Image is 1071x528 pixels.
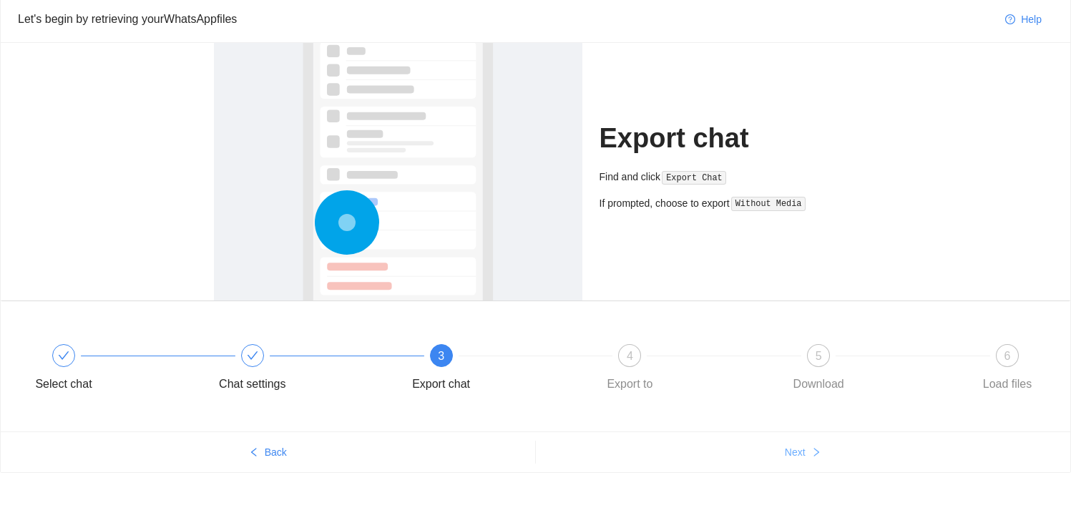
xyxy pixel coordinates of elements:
[22,344,211,396] div: Select chat
[994,8,1053,31] button: question-circleHelp
[211,344,400,396] div: Chat settings
[662,171,726,185] code: Export Chat
[1005,14,1015,26] span: question-circle
[58,350,69,361] span: check
[1004,350,1011,362] span: 6
[777,344,966,396] div: 5Download
[400,344,589,396] div: 3Export chat
[18,10,994,28] div: Let's begin by retrieving your WhatsApp files
[412,373,470,396] div: Export chat
[600,122,858,155] h1: Export chat
[265,444,287,460] span: Back
[35,373,92,396] div: Select chat
[793,373,844,396] div: Download
[607,373,652,396] div: Export to
[966,344,1049,396] div: 6Load files
[219,373,285,396] div: Chat settings
[785,444,806,460] span: Next
[983,373,1032,396] div: Load files
[536,441,1071,464] button: Nextright
[816,350,822,362] span: 5
[588,344,777,396] div: 4Export to
[600,169,858,185] div: Find and click
[811,447,821,459] span: right
[1021,11,1042,27] span: Help
[249,447,259,459] span: left
[247,350,258,361] span: check
[1,441,535,464] button: leftBack
[438,350,444,362] span: 3
[627,350,633,362] span: 4
[600,195,858,212] div: If prompted, choose to export
[731,197,806,211] code: Without Media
